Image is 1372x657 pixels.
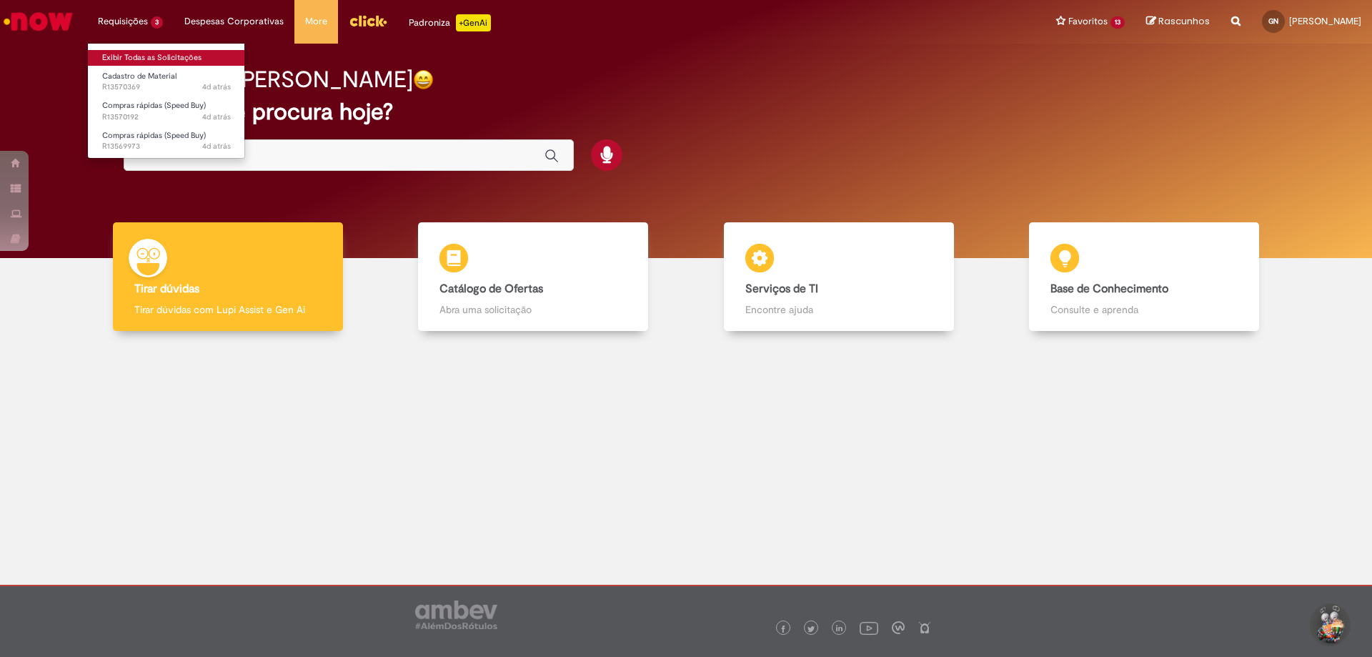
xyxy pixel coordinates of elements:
[892,621,905,634] img: logo_footer_workplace.png
[151,16,163,29] span: 3
[1050,302,1238,317] p: Consulte e aprenda
[745,282,818,296] b: Serviços de TI
[88,128,245,154] a: Aberto R13569973 : Compras rápidas (Speed Buy)
[780,626,787,633] img: logo_footer_facebook.png
[202,141,231,152] span: 4d atrás
[1289,15,1361,27] span: [PERSON_NAME]
[439,282,543,296] b: Catálogo de Ofertas
[102,141,231,152] span: R13569973
[1110,16,1125,29] span: 13
[1068,14,1108,29] span: Favoritos
[102,100,206,111] span: Compras rápidas (Speed Buy)
[98,14,148,29] span: Requisições
[202,141,231,152] time: 26/09/2025 11:02:57
[918,621,931,634] img: logo_footer_naosei.png
[836,625,843,633] img: logo_footer_linkedin.png
[88,50,245,66] a: Exibir Todas as Solicitações
[305,14,327,29] span: More
[456,14,491,31] p: +GenAi
[102,130,206,141] span: Compras rápidas (Speed Buy)
[1268,16,1278,26] span: GN
[124,99,1249,124] h2: O que você procura hoje?
[439,302,627,317] p: Abra uma solicitação
[1308,603,1351,646] button: Iniciar Conversa de Suporte
[75,222,381,332] a: Tirar dúvidas Tirar dúvidas com Lupi Assist e Gen Ai
[1158,14,1210,28] span: Rascunhos
[202,81,231,92] time: 26/09/2025 12:12:52
[124,67,413,92] h2: Boa tarde, [PERSON_NAME]
[87,43,245,159] ul: Requisições
[1050,282,1168,296] b: Base de Conhecimento
[184,14,284,29] span: Despesas Corporativas
[202,112,231,122] span: 4d atrás
[202,112,231,122] time: 26/09/2025 11:41:23
[102,71,177,81] span: Cadastro de Material
[349,10,387,31] img: click_logo_yellow_360x200.png
[415,601,497,629] img: logo_footer_ambev_rotulo_gray.png
[134,282,199,296] b: Tirar dúvidas
[1,7,75,36] img: ServiceNow
[686,222,992,332] a: Serviços de TI Encontre ajuda
[860,618,878,637] img: logo_footer_youtube.png
[134,302,322,317] p: Tirar dúvidas com Lupi Assist e Gen Ai
[88,69,245,95] a: Aberto R13570369 : Cadastro de Material
[102,112,231,123] span: R13570192
[409,14,491,31] div: Padroniza
[992,222,1298,332] a: Base de Conhecimento Consulte e aprenda
[202,81,231,92] span: 4d atrás
[807,626,815,633] img: logo_footer_twitter.png
[1146,15,1210,29] a: Rascunhos
[102,81,231,93] span: R13570369
[745,302,933,317] p: Encontre ajuda
[88,98,245,124] a: Aberto R13570192 : Compras rápidas (Speed Buy)
[413,69,434,90] img: happy-face.png
[381,222,687,332] a: Catálogo de Ofertas Abra uma solicitação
